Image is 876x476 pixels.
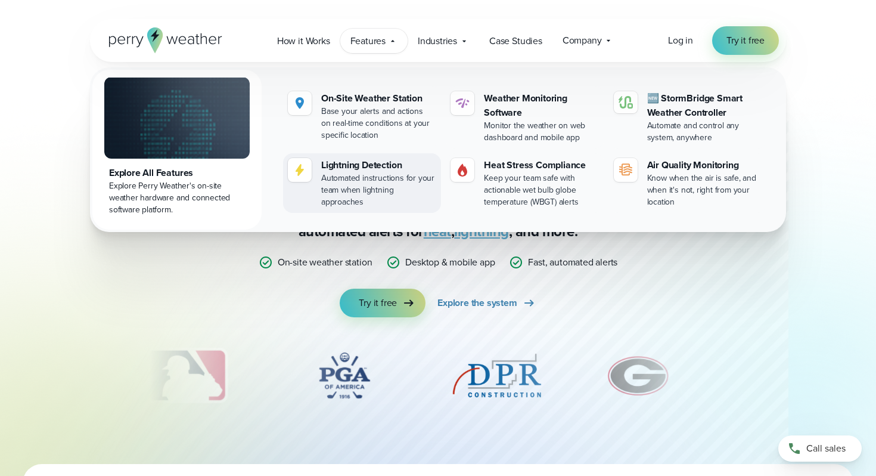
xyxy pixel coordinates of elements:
[293,163,307,177] img: lightning-icon.svg
[455,96,470,110] img: software-icon.svg
[668,33,693,48] a: Log in
[484,120,599,144] div: Monitor the weather on web dashboard and mobile app
[350,34,386,48] span: Features
[321,172,436,208] div: Automated instructions for your team when lightning approaches
[484,172,599,208] div: Keep your team safe with actionable wet bulb globe temperature (WBGT) alerts
[277,34,330,48] span: How it Works
[647,172,762,208] div: Know when the air is safe, and when it's not, right from your location
[449,346,545,406] div: 5 of 12
[484,158,599,172] div: Heat Stress Compliance
[283,86,441,146] a: On-Site Weather Station Base your alerts and actions on real-time conditions at your specific loc...
[489,34,542,48] span: Case Studies
[109,166,245,180] div: Explore All Features
[92,70,262,230] a: Explore All Features Explore Perry Weather's on-site weather hardware and connected software plat...
[293,96,307,110] img: Location.svg
[446,153,604,213] a: Heat Stress Compliance Keep your team safe with actionable wet bulb globe temperature (WBGT) alerts
[297,346,392,406] img: PGA.svg
[278,255,372,270] p: On-site weather station
[321,106,436,141] div: Base your alerts and actions on real-time conditions at your specific location
[437,289,536,317] a: Explore the system
[563,33,602,48] span: Company
[528,255,617,270] p: Fast, automated alerts
[267,29,340,53] a: How it Works
[602,346,675,406] img: University-of-Georgia.svg
[359,296,397,310] span: Try it free
[484,91,599,120] div: Weather Monitoring Software
[668,33,693,47] span: Log in
[150,346,726,412] div: slideshow
[321,158,436,172] div: Lightning Detection
[113,346,239,406] img: MLB.svg
[437,296,517,310] span: Explore the system
[297,346,392,406] div: 4 of 12
[806,441,846,456] span: Call sales
[619,163,633,177] img: aqi-icon.svg
[712,26,779,55] a: Try it free
[109,180,245,216] div: Explore Perry Weather's on-site weather hardware and connected software platform.
[647,91,762,120] div: 🆕 StormBridge Smart Weather Controller
[619,96,633,109] img: stormbridge-icon-V6.svg
[455,163,470,177] img: Gas.svg
[113,346,239,406] div: 3 of 12
[726,33,765,48] span: Try it free
[418,34,457,48] span: Industries
[609,86,767,149] a: 🆕 StormBridge Smart Weather Controller Automate and control any system, anywhere
[283,153,441,213] a: Lightning Detection Automated instructions for your team when lightning approaches
[602,346,675,406] div: 6 of 12
[778,435,862,462] a: Call sales
[321,91,436,106] div: On-Site Weather Station
[340,289,425,317] a: Try it free
[479,29,552,53] a: Case Studies
[200,184,676,241] p: Stop relying on weather apps you can’t trust — [PERSON_NAME] Weather delivers certainty with , ac...
[449,346,545,406] img: DPR-Construction.svg
[647,120,762,144] div: Automate and control any system, anywhere
[405,255,495,270] p: Desktop & mobile app
[609,153,767,213] a: Air Quality Monitoring Know when the air is safe, and when it's not, right from your location
[446,86,604,149] a: Weather Monitoring Software Monitor the weather on web dashboard and mobile app
[647,158,762,172] div: Air Quality Monitoring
